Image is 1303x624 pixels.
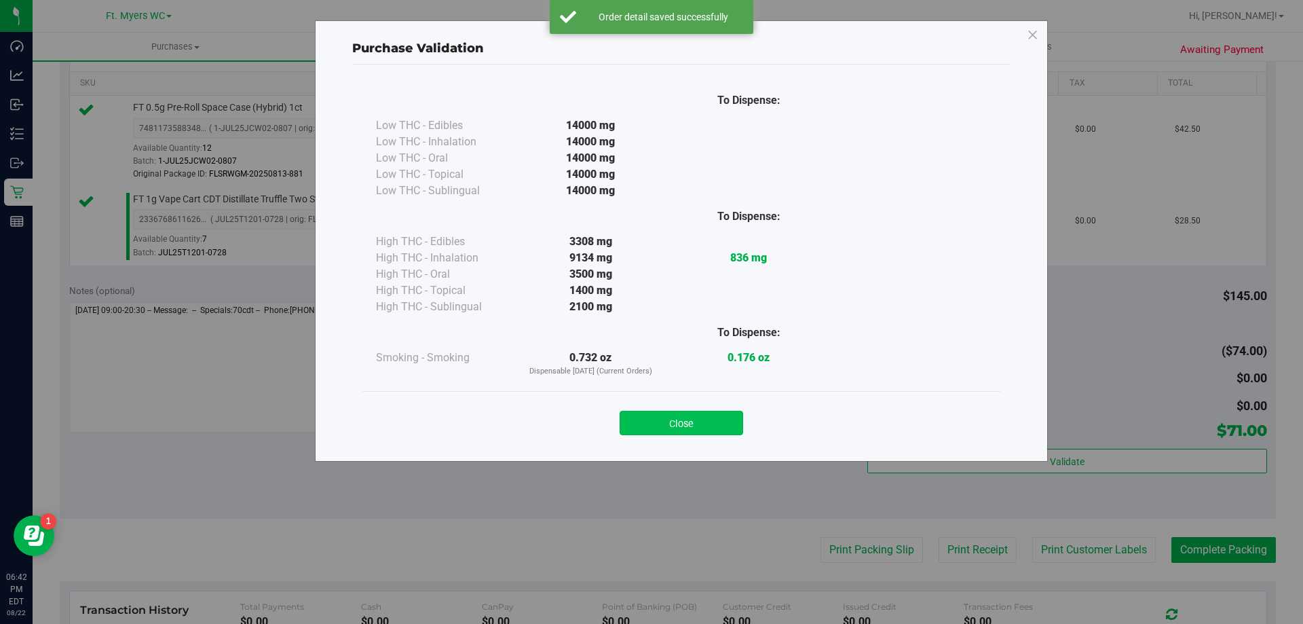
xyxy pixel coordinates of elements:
[512,282,670,299] div: 1400 mg
[376,250,512,266] div: High THC - Inhalation
[730,251,767,264] strong: 836 mg
[512,183,670,199] div: 14000 mg
[40,513,56,530] iframe: Resource center unread badge
[584,10,743,24] div: Order detail saved successfully
[512,234,670,250] div: 3308 mg
[14,515,54,556] iframe: Resource center
[376,266,512,282] div: High THC - Oral
[376,150,512,166] div: Low THC - Oral
[512,166,670,183] div: 14000 mg
[352,41,484,56] span: Purchase Validation
[376,166,512,183] div: Low THC - Topical
[670,208,828,225] div: To Dispense:
[728,351,770,364] strong: 0.176 oz
[376,117,512,134] div: Low THC - Edibles
[512,299,670,315] div: 2100 mg
[670,92,828,109] div: To Dispense:
[376,299,512,315] div: High THC - Sublingual
[512,134,670,150] div: 14000 mg
[512,350,670,378] div: 0.732 oz
[512,150,670,166] div: 14000 mg
[376,350,512,366] div: Smoking - Smoking
[620,411,743,435] button: Close
[376,234,512,250] div: High THC - Edibles
[512,117,670,134] div: 14000 mg
[512,266,670,282] div: 3500 mg
[376,134,512,150] div: Low THC - Inhalation
[512,366,670,378] p: Dispensable [DATE] (Current Orders)
[670,325,828,341] div: To Dispense:
[376,183,512,199] div: Low THC - Sublingual
[512,250,670,266] div: 9134 mg
[376,282,512,299] div: High THC - Topical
